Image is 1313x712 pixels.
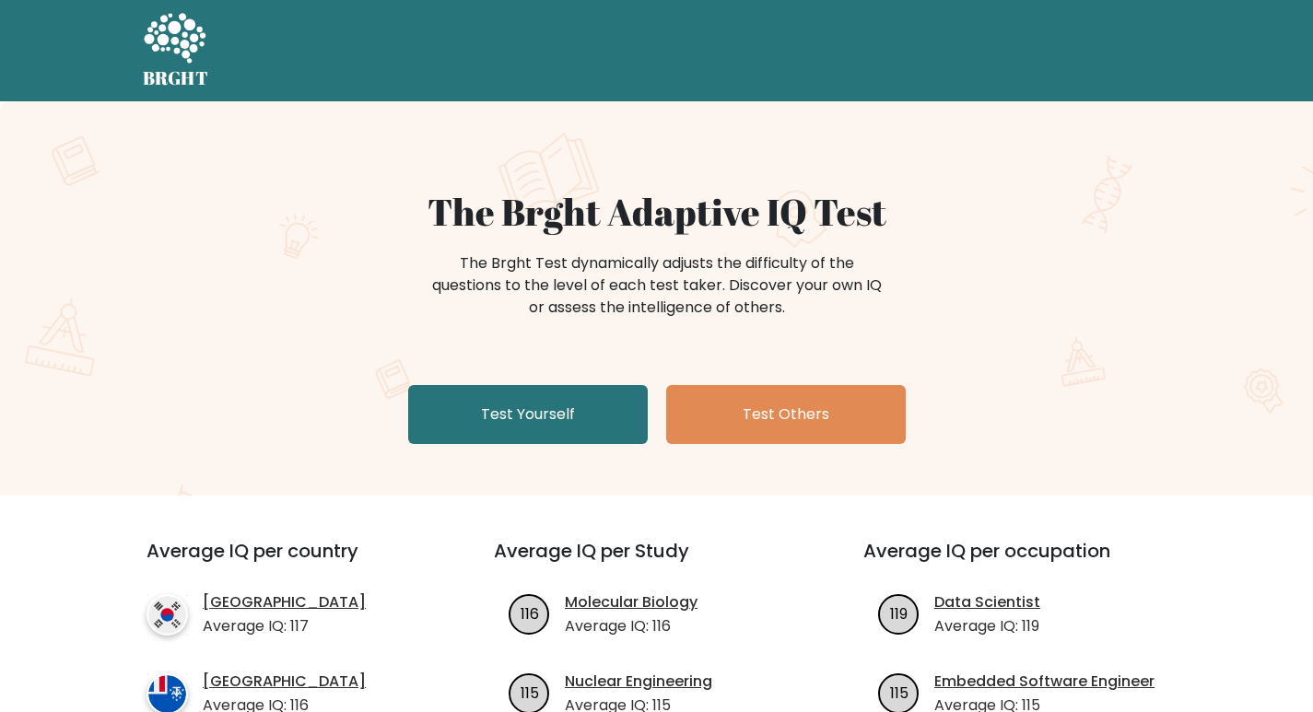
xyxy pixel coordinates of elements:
[427,252,887,319] div: The Brght Test dynamically adjusts the difficulty of the questions to the level of each test take...
[934,591,1040,613] a: Data Scientist
[203,671,366,693] a: [GEOGRAPHIC_DATA]
[565,671,712,693] a: Nuclear Engineering
[934,615,1040,637] p: Average IQ: 119
[143,67,209,89] h5: BRGHT
[143,7,209,94] a: BRGHT
[203,591,366,613] a: [GEOGRAPHIC_DATA]
[203,615,366,637] p: Average IQ: 117
[521,602,539,624] text: 116
[494,540,819,584] h3: Average IQ per Study
[147,594,188,636] img: country
[934,671,1155,693] a: Embedded Software Engineer
[863,540,1189,584] h3: Average IQ per occupation
[521,682,539,703] text: 115
[147,540,428,584] h3: Average IQ per country
[408,385,648,444] a: Test Yourself
[890,682,909,703] text: 115
[565,615,698,637] p: Average IQ: 116
[666,385,906,444] a: Test Others
[890,602,908,624] text: 119
[207,190,1107,234] h1: The Brght Adaptive IQ Test
[565,591,698,613] a: Molecular Biology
